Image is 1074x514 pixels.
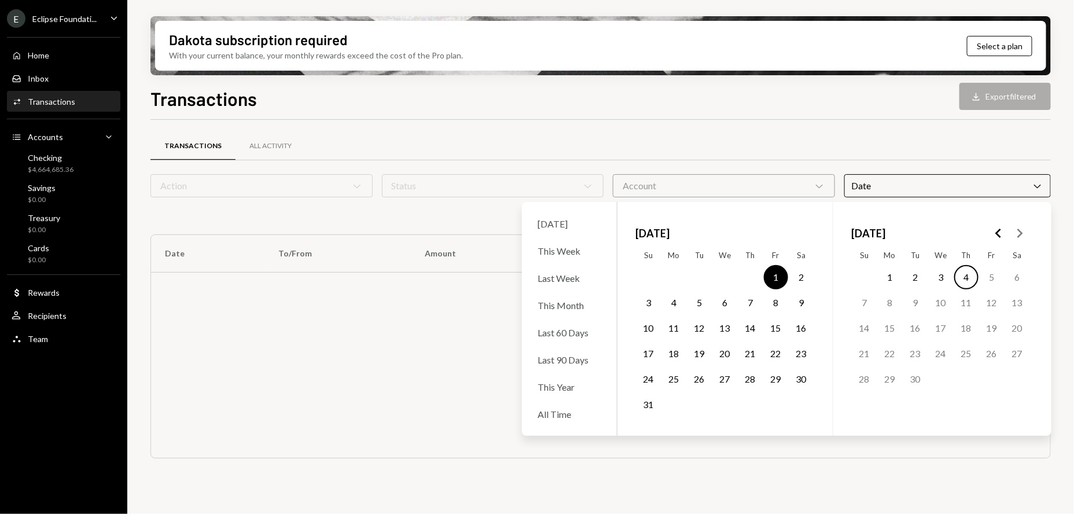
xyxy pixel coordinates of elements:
span: [DATE] [852,221,886,246]
button: Friday, August 1st, 2025, selected [764,265,788,289]
div: E [7,9,25,28]
div: With your current balance, your monthly rewards exceed the cost of the Pro plan. [169,49,463,61]
div: All Activity [249,141,292,151]
button: Tuesday, September 9th, 2025 [903,291,928,315]
div: Team [28,334,48,344]
button: Thursday, August 7th, 2025 [738,291,763,315]
button: Sunday, August 17th, 2025 [637,342,661,366]
button: Wednesday, September 10th, 2025 [929,291,953,315]
button: Go to the Previous Month [988,223,1009,244]
th: Wednesday [928,246,954,265]
button: Monday, August 11th, 2025 [662,316,686,340]
th: To/From [264,235,411,272]
div: Home [28,50,49,60]
div: Account [613,174,835,197]
th: Tuesday [687,246,712,265]
h1: Transactions [150,87,257,110]
div: Cards [28,243,49,253]
div: This Week [531,238,608,263]
th: Monday [661,246,687,265]
table: September 2025 [852,246,1030,417]
button: Wednesday, September 17th, 2025 [929,316,953,340]
div: This Year [531,375,608,399]
button: Friday, September 5th, 2025 [980,265,1004,289]
button: Thursday, August 14th, 2025 [738,316,763,340]
th: Sunday [636,246,661,265]
button: Wednesday, August 20th, 2025 [713,342,737,366]
span: [DATE] [636,221,670,246]
button: Sunday, September 7th, 2025 [852,291,877,315]
button: Sunday, August 31st, 2025 [637,392,661,417]
div: Checking [28,153,73,163]
button: Friday, September 12th, 2025 [980,291,1004,315]
button: Thursday, August 21st, 2025 [738,342,763,366]
div: $0.00 [28,225,60,235]
div: Eclipse Foundati... [32,14,97,24]
th: Thursday [954,246,979,265]
a: Transactions [150,131,236,161]
button: Wednesday, August 27th, 2025 [713,367,737,391]
button: Sunday, August 24th, 2025 [637,367,661,391]
th: Thursday [738,246,763,265]
a: Transactions [7,91,120,112]
th: Saturday [1005,246,1030,265]
button: Wednesday, September 3rd, 2025 [929,265,953,289]
th: Sunday [852,246,877,265]
div: Date [844,174,1051,197]
a: Savings$0.00 [7,179,120,207]
button: Friday, August 8th, 2025 [764,291,788,315]
button: Friday, September 19th, 2025 [980,316,1004,340]
table: August 2025 [636,246,814,417]
button: Tuesday, August 5th, 2025 [687,291,712,315]
button: Sunday, August 10th, 2025 [637,316,661,340]
button: Sunday, September 21st, 2025 [852,342,877,366]
button: Tuesday, September 30th, 2025 [903,367,928,391]
button: Sunday, September 14th, 2025 [852,316,877,340]
button: Monday, September 29th, 2025 [878,367,902,391]
div: $0.00 [28,255,49,265]
th: Tuesday [903,246,928,265]
button: Sunday, August 3rd, 2025 [637,291,661,315]
button: Friday, August 22nd, 2025 [764,342,788,366]
button: Friday, September 26th, 2025 [980,342,1004,366]
div: Last Week [531,266,608,291]
button: Monday, September 8th, 2025 [878,291,902,315]
div: All Time [531,402,608,427]
button: Go to the Next Month [1009,223,1030,244]
div: Accounts [28,132,63,142]
button: Monday, September 1st, 2025 [878,265,902,289]
div: Dakota subscription required [169,30,347,49]
div: Transactions [28,97,75,107]
button: Tuesday, August 26th, 2025 [687,367,712,391]
button: Saturday, September 27th, 2025 [1005,342,1029,366]
th: Wednesday [712,246,738,265]
button: Select a plan [967,36,1032,56]
button: Saturday, August 9th, 2025 [789,291,814,315]
button: Thursday, August 28th, 2025 [738,367,763,391]
a: Treasury$0.00 [7,210,120,237]
div: $0.00 [28,195,56,205]
button: Saturday, August 2nd, 2025 [789,265,814,289]
button: Saturday, August 23rd, 2025 [789,342,814,366]
button: Saturday, September 20th, 2025 [1005,316,1029,340]
a: Home [7,45,120,65]
button: Thursday, September 11th, 2025 [954,291,979,315]
button: Friday, August 29th, 2025 [764,367,788,391]
button: Saturday, September 6th, 2025 [1005,265,1029,289]
th: Amount [411,235,551,272]
a: Cards$0.00 [7,240,120,267]
a: Recipients [7,305,120,326]
button: Tuesday, September 16th, 2025 [903,316,928,340]
a: Checking$4,664,685.36 [7,149,120,177]
th: Monday [877,246,903,265]
button: Monday, August 4th, 2025 [662,291,686,315]
button: Friday, August 15th, 2025 [764,316,788,340]
button: Monday, September 15th, 2025 [878,316,902,340]
button: Today, Thursday, September 4th, 2025 [954,265,979,289]
button: Saturday, September 13th, 2025 [1005,291,1029,315]
div: [DATE] [531,211,608,236]
button: Monday, August 25th, 2025 [662,367,686,391]
button: Thursday, September 18th, 2025 [954,316,979,340]
th: Friday [979,246,1005,265]
button: Tuesday, September 23rd, 2025 [903,342,928,366]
